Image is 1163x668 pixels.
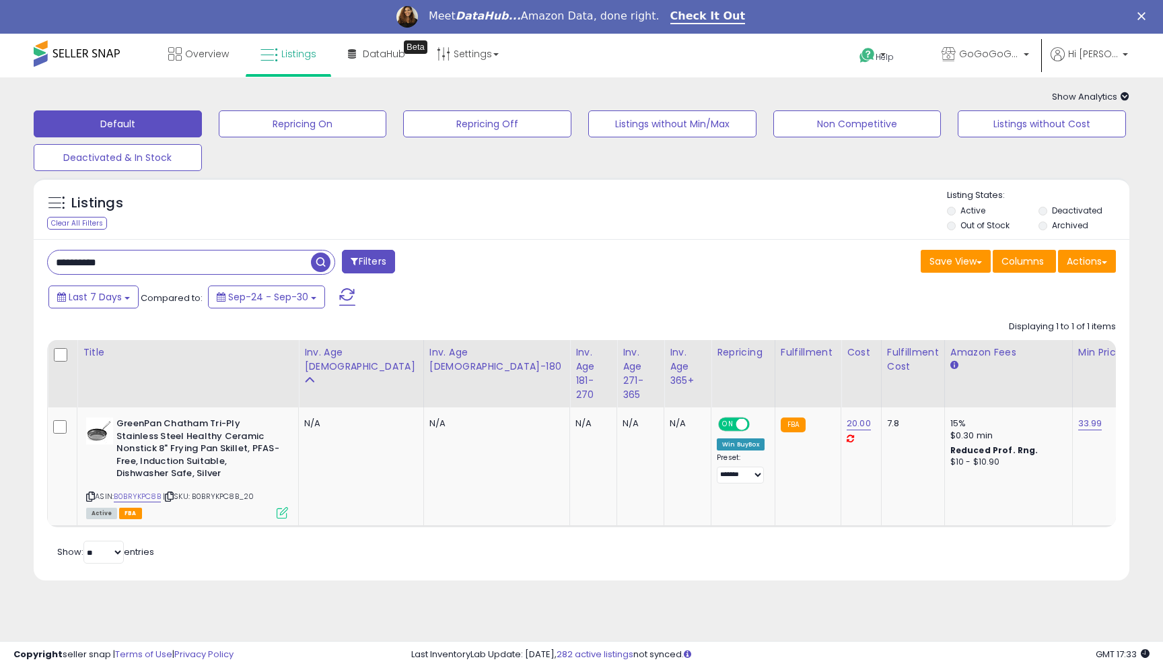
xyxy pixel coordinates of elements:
button: Deactivated & In Stock [34,144,202,171]
span: Hi [PERSON_NAME] [1068,47,1119,61]
button: Last 7 Days [48,286,139,308]
div: Fulfillment Cost [887,345,939,374]
span: | SKU: B0BRYKPC8B_20 [163,491,254,502]
span: Compared to: [141,292,203,304]
div: 7.8 [887,417,934,430]
div: Displaying 1 to 1 of 1 items [1009,321,1116,333]
button: Repricing Off [403,110,571,137]
button: Actions [1058,250,1116,273]
i: Get Help [859,47,876,64]
div: Fulfillment [781,345,835,360]
b: GreenPan Chatham Tri-Ply Stainless Steel Healthy Ceramic Nonstick 8" Frying Pan Skillet, PFAS-Fre... [116,417,280,483]
div: N/A [623,417,654,430]
img: Profile image for Georgie [396,6,418,28]
button: Save View [921,250,991,273]
span: All listings currently available for purchase on Amazon [86,508,117,519]
button: Repricing On [219,110,387,137]
a: Overview [158,34,239,74]
b: Reduced Prof. Rng. [950,444,1038,456]
span: DataHub [363,47,405,61]
span: Last 7 Days [69,290,122,304]
a: DataHub [338,34,415,74]
div: $0.30 min [950,430,1062,442]
span: OFF [748,419,769,430]
span: Listings [281,47,316,61]
a: B0BRYKPC8B [114,491,161,502]
a: GoGoGoGoneLLC [931,34,1039,77]
p: Listing States: [947,189,1129,202]
div: Win BuyBox [717,438,765,450]
div: N/A [670,417,701,430]
div: 15% [950,417,1062,430]
div: Min Price [1078,345,1148,360]
a: Check It Out [670,9,746,24]
label: Archived [1052,220,1088,231]
h5: Listings [71,194,123,213]
a: Listings [250,34,326,74]
img: 31ZNCeYdzIL._SL40_.jpg [86,417,113,444]
i: DataHub... [456,9,521,22]
div: Tooltip anchor [404,40,427,54]
label: Out of Stock [960,220,1010,231]
div: Title [83,345,293,360]
span: ON [719,419,736,430]
div: Inv. Age 365+ [670,345,705,388]
div: Clear All Filters [47,217,107,230]
span: GoGoGoGoneLLC [959,47,1020,61]
button: Listings without Cost [958,110,1126,137]
button: Filters [342,250,394,273]
span: Show Analytics [1052,90,1129,103]
div: $10 - $10.90 [950,457,1062,468]
span: Overview [185,47,229,61]
div: Repricing [717,345,769,360]
div: ASIN: [86,417,288,517]
label: Active [960,205,985,216]
div: Meet Amazon Data, done right. [429,9,660,23]
button: Listings without Min/Max [588,110,756,137]
small: Amazon Fees. [950,360,958,372]
label: Deactivated [1052,205,1102,216]
a: Hi [PERSON_NAME] [1051,47,1128,77]
div: Amazon Fees [950,345,1067,360]
div: N/A [429,417,559,430]
div: Inv. Age 181-270 [575,345,611,402]
div: N/A [304,417,413,430]
a: 33.99 [1078,417,1102,430]
div: Inv. Age [DEMOGRAPHIC_DATA] [304,345,418,374]
div: Close [1137,12,1151,20]
div: Preset: [717,453,765,483]
button: Non Competitive [773,110,942,137]
div: Inv. Age 271-365 [623,345,658,402]
a: Help [849,37,920,77]
div: Inv. Age [DEMOGRAPHIC_DATA]-180 [429,345,564,374]
button: Default [34,110,202,137]
div: Cost [847,345,876,360]
span: FBA [119,508,142,519]
span: Show: entries [57,545,154,558]
a: 20.00 [847,417,871,430]
a: Settings [427,34,509,74]
div: N/A [575,417,606,430]
button: Sep-24 - Sep-30 [208,286,325,308]
span: Help [876,51,894,63]
span: Columns [1001,255,1044,268]
span: Sep-24 - Sep-30 [228,290,308,304]
button: Columns [993,250,1056,273]
small: FBA [781,417,806,432]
